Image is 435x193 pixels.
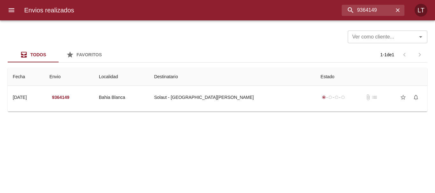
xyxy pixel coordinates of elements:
button: 9364149 [49,92,72,103]
p: 1 - 1 de 1 [380,52,394,58]
span: star_border [400,94,406,100]
th: Fecha [8,68,44,86]
span: Favoritos [76,52,102,57]
span: No tiene pedido asociado [371,94,378,100]
span: Pagina siguiente [412,47,427,62]
span: radio_button_unchecked [328,95,332,99]
div: Tabs Envios [8,47,110,62]
span: No tiene documentos adjuntos [365,94,371,100]
th: Estado [316,68,427,86]
span: Pagina anterior [397,52,412,57]
button: Activar notificaciones [410,91,422,104]
span: Todos [30,52,46,57]
table: Tabla de envíos del cliente [8,68,427,112]
span: notifications_none [413,94,419,100]
th: Localidad [94,68,149,86]
td: Bahia Blanca [94,86,149,109]
div: Abrir información de usuario [415,4,427,17]
span: radio_button_unchecked [335,95,339,99]
h6: Envios realizados [24,5,74,15]
em: 9364149 [52,93,69,101]
div: Generado [321,94,346,100]
button: Agregar a favoritos [397,91,410,104]
div: LT [415,4,427,17]
button: Abrir [416,32,425,41]
span: radio_button_unchecked [341,95,345,99]
span: radio_button_checked [322,95,326,99]
input: buscar [342,5,394,16]
button: menu [4,3,19,18]
th: Destinatario [149,68,316,86]
div: [DATE] [13,95,27,100]
td: Solaut - [GEOGRAPHIC_DATA][PERSON_NAME] [149,86,316,109]
th: Envio [44,68,94,86]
